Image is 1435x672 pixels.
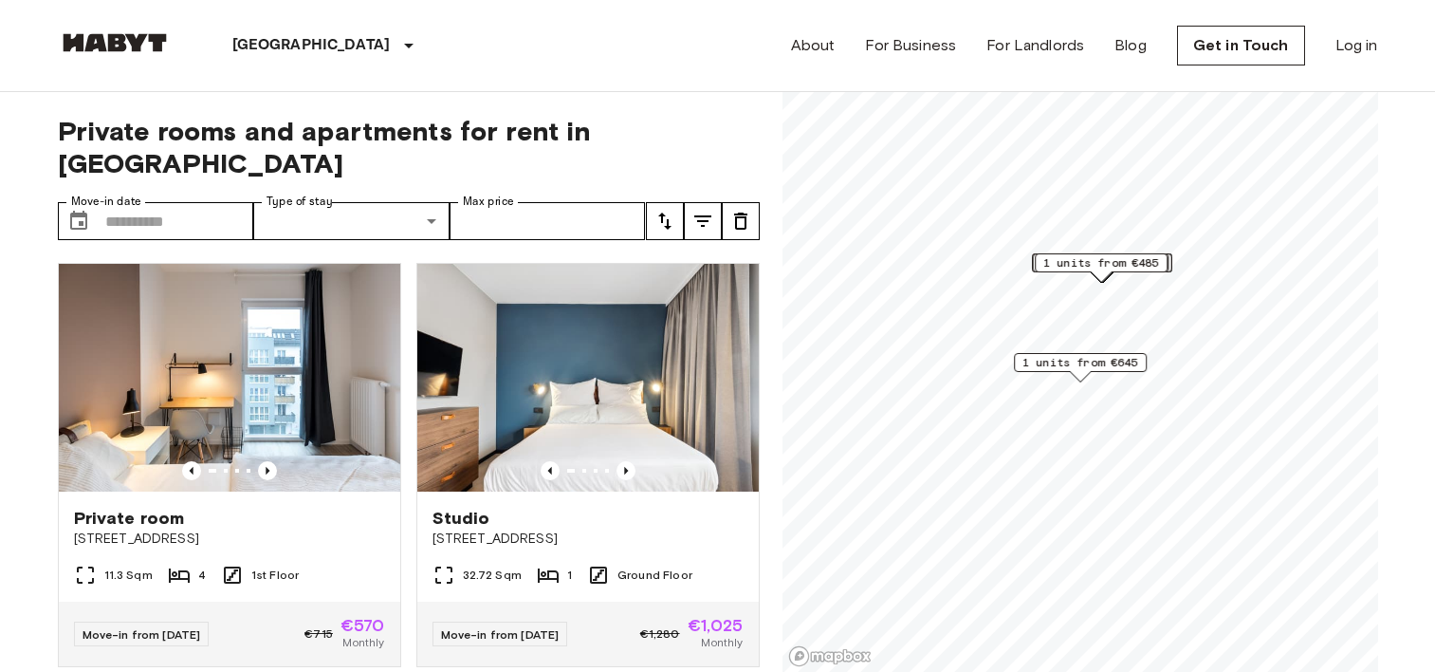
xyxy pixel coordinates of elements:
p: [GEOGRAPHIC_DATA] [232,34,391,57]
span: [STREET_ADDRESS] [432,530,744,549]
img: Habyt [58,33,172,52]
span: 32.72 Sqm [463,567,522,584]
button: tune [684,202,722,240]
button: tune [722,202,760,240]
span: €715 [304,625,333,643]
a: Get in Touch [1177,26,1305,65]
a: Marketing picture of unit DE-01-12-003-01QPrevious imagePrevious imagePrivate room[STREET_ADDRESS... [58,263,401,667]
label: Move-in date [71,194,141,210]
span: 1 units from €485 [1043,254,1159,271]
span: Studio [432,507,490,530]
a: Blog [1114,34,1147,57]
img: Marketing picture of unit DE-01-12-003-01Q [59,264,400,492]
span: 1 units from €645 [1022,354,1138,371]
span: Monthly [342,634,384,651]
span: Move-in from [DATE] [441,627,560,642]
span: Ground Floor [617,567,692,584]
div: Map marker [1032,253,1171,283]
a: For Business [865,34,956,57]
button: Previous image [616,461,635,480]
span: Monthly [701,634,743,651]
a: For Landlords [986,34,1084,57]
button: Choose date [60,202,98,240]
span: Move-in from [DATE] [83,627,201,642]
span: €1,280 [640,625,680,643]
div: Map marker [1036,253,1168,283]
div: Map marker [1035,253,1168,283]
span: 1 [567,567,572,584]
button: tune [646,202,684,240]
span: Private room [74,507,185,530]
div: Map marker [1014,353,1147,383]
button: Previous image [258,461,277,480]
span: 11.3 Sqm [104,567,153,584]
span: [STREET_ADDRESS] [74,530,385,549]
a: About [791,34,836,57]
a: Mapbox logo [788,645,872,667]
label: Max price [463,194,514,210]
a: Log in [1335,34,1378,57]
img: Marketing picture of unit DE-01-481-006-01 [417,264,759,492]
span: 4 [198,567,206,584]
button: Previous image [182,461,201,480]
span: €570 [340,617,385,634]
span: Private rooms and apartments for rent in [GEOGRAPHIC_DATA] [58,115,760,179]
label: Type of stay [267,194,333,210]
span: €1,025 [688,617,744,634]
a: Marketing picture of unit DE-01-481-006-01Previous imagePrevious imageStudio[STREET_ADDRESS]32.72... [416,263,760,667]
button: Previous image [541,461,560,480]
span: 1st Floor [251,567,299,584]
